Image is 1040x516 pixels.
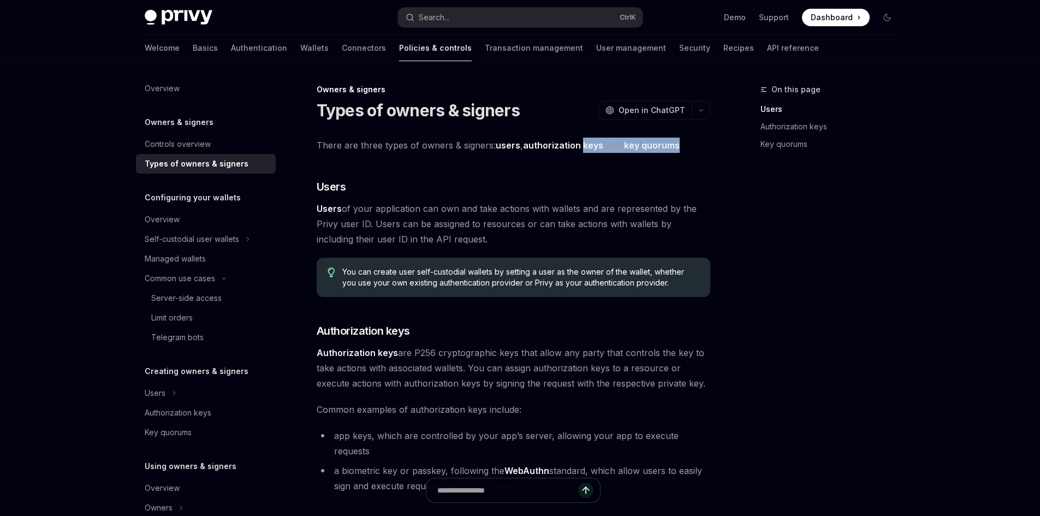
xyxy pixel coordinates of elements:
a: Welcome [145,35,180,61]
h5: Configuring your wallets [145,191,241,204]
div: Self-custodial user wallets [145,233,239,246]
div: Types of owners & signers [145,157,248,170]
a: Support [759,12,789,23]
a: Authentication [231,35,287,61]
a: Authorization keys [136,403,276,423]
svg: Tip [328,268,335,277]
a: Recipes [723,35,754,61]
div: Common use cases [145,272,215,285]
div: Server-side access [151,292,222,305]
strong: Users [317,203,342,214]
div: Owners & signers [317,84,710,95]
input: Ask a question... [437,478,578,502]
a: Controls overview [136,134,276,154]
div: Limit orders [151,311,193,324]
a: Basics [193,35,218,61]
div: Key quorums [145,426,192,439]
a: Server-side access [136,288,276,308]
a: Types of owners & signers [136,154,276,174]
a: Overview [136,79,276,98]
h1: Types of owners & signers [317,100,520,120]
img: dark logo [145,10,212,25]
button: Toggle dark mode [878,9,896,26]
div: Overview [145,82,180,95]
div: Search... [419,11,449,24]
a: Transaction management [485,35,583,61]
a: Users [760,100,905,118]
a: Overview [136,210,276,229]
h5: Using owners & signers [145,460,236,473]
span: Ctrl K [620,13,636,22]
h5: Creating owners & signers [145,365,248,378]
span: Authorization keys [317,323,410,339]
li: a biometric key or passkey, following the standard, which allow users to easily sign and execute ... [317,463,710,494]
a: Authorization keys [760,118,905,135]
span: Common examples of authorization keys include: [317,402,710,417]
button: Open in ChatGPT [598,101,692,120]
div: Authorization keys [145,406,211,419]
span: Open in ChatGPT [619,105,685,116]
a: User management [596,35,666,61]
span: On this page [771,83,821,96]
button: Send message [578,483,593,498]
a: Managed wallets [136,249,276,269]
a: Key quorums [136,423,276,442]
li: app keys, which are controlled by your app’s server, allowing your app to execute requests [317,428,710,459]
a: Policies & controls [399,35,472,61]
a: Key quorums [760,135,905,153]
div: Users [145,387,165,400]
a: users [496,140,520,151]
div: Owners [145,501,173,514]
span: are P256 cryptographic keys that allow any party that controls the key to take actions with assoc... [317,345,710,391]
strong: Authorization keys [317,347,398,358]
a: Dashboard [802,9,870,26]
a: API reference [767,35,819,61]
span: of your application can own and take actions with wallets and are represented by the Privy user I... [317,201,710,247]
button: Toggle Self-custodial user wallets section [136,229,276,249]
a: Overview [136,478,276,498]
div: Telegram bots [151,331,204,344]
div: Overview [145,482,180,495]
a: WebAuthn [504,465,549,477]
a: Wallets [300,35,329,61]
div: Overview [145,213,180,226]
button: Toggle Users section [136,383,276,403]
h5: Owners & signers [145,116,213,129]
a: Telegram bots [136,328,276,347]
a: authorization keys [523,140,603,151]
span: Dashboard [811,12,853,23]
a: Limit orders [136,308,276,328]
button: Toggle Common use cases section [136,269,276,288]
div: Controls overview [145,138,211,151]
span: There are three types of owners & signers: , , and [317,138,710,153]
span: You can create user self-custodial wallets by setting a user as the owner of the wallet, whether ... [342,266,699,288]
a: Security [679,35,710,61]
span: Users [317,179,346,194]
div: Managed wallets [145,252,206,265]
button: Open search [398,8,643,27]
a: Demo [724,12,746,23]
a: Connectors [342,35,386,61]
a: key quorums [624,140,680,151]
